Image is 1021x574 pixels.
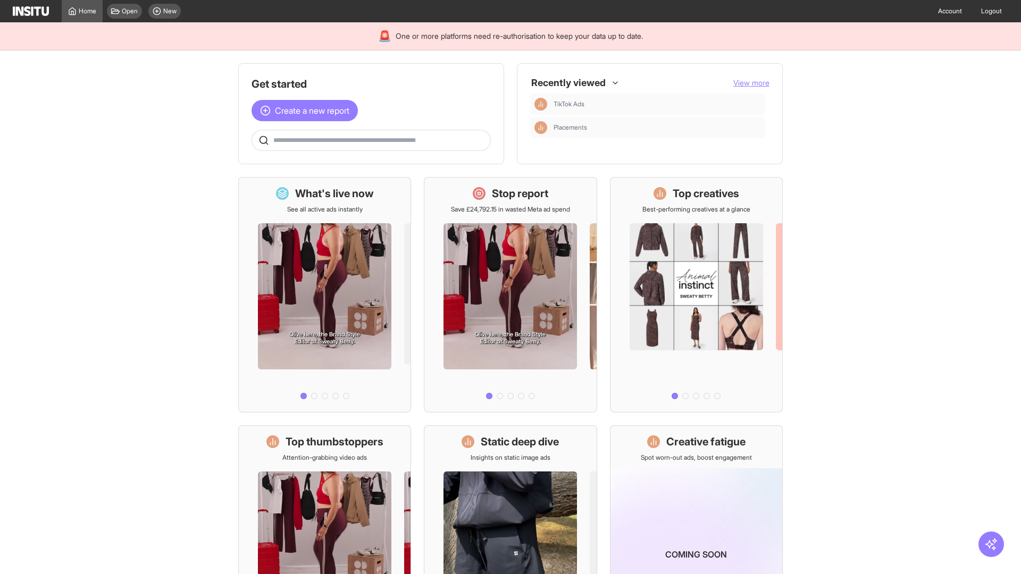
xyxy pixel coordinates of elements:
p: Attention-grabbing video ads [282,453,367,462]
span: Placements [554,123,587,132]
a: Stop reportSave £24,792.15 in wasted Meta ad spend [424,177,597,412]
span: TikTok Ads [554,100,584,108]
img: Logo [13,6,49,16]
p: Best-performing creatives at a glance [642,205,750,214]
a: What's live nowSee all active ads instantly [238,177,411,412]
h1: Static deep dive [481,434,559,449]
button: Create a new report [252,100,358,121]
p: See all active ads instantly [287,205,363,214]
span: One or more platforms need re-authorisation to keep your data up to date. [396,31,643,41]
span: View more [733,78,769,87]
p: Save £24,792.15 in wasted Meta ad spend [451,205,570,214]
span: TikTok Ads [554,100,761,108]
span: New [163,7,177,15]
div: 🚨 [378,29,391,44]
span: Create a new report [275,104,349,117]
p: Insights on static image ads [471,453,550,462]
h1: Top creatives [673,186,739,201]
h1: Top thumbstoppers [286,434,383,449]
h1: Stop report [492,186,548,201]
span: Open [122,7,138,15]
span: Home [79,7,96,15]
div: Insights [534,121,547,134]
h1: What's live now [295,186,374,201]
div: Insights [534,98,547,111]
h1: Get started [252,77,491,91]
button: View more [733,78,769,88]
a: Top creativesBest-performing creatives at a glance [610,177,783,412]
span: Placements [554,123,761,132]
